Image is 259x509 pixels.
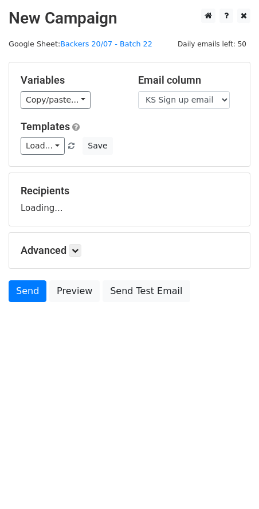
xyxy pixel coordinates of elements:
[83,137,112,155] button: Save
[138,74,238,87] h5: Email column
[21,244,238,257] h5: Advanced
[21,120,70,132] a: Templates
[174,40,250,48] a: Daily emails left: 50
[21,91,91,109] a: Copy/paste...
[9,280,46,302] a: Send
[21,137,65,155] a: Load...
[60,40,152,48] a: Backers 20/07 - Batch 22
[49,280,100,302] a: Preview
[174,38,250,50] span: Daily emails left: 50
[21,185,238,197] h5: Recipients
[103,280,190,302] a: Send Test Email
[9,40,152,48] small: Google Sheet:
[21,185,238,214] div: Loading...
[21,74,121,87] h5: Variables
[9,9,250,28] h2: New Campaign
